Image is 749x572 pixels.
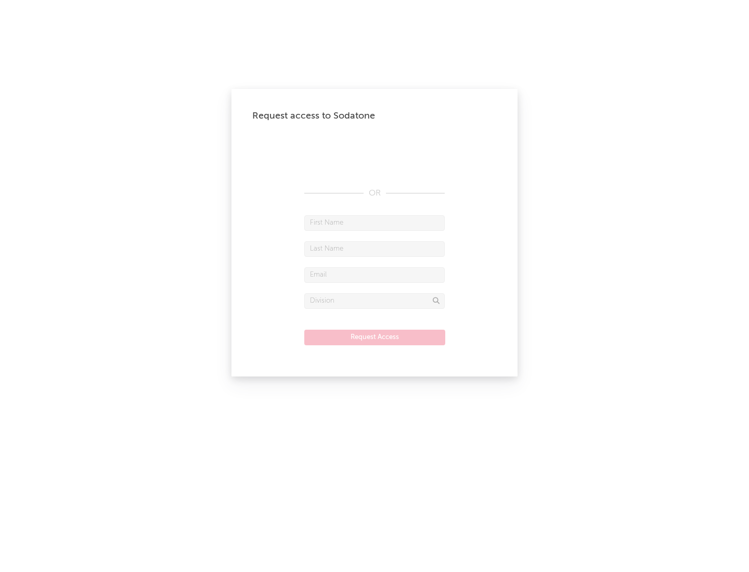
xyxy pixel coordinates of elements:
button: Request Access [304,330,445,345]
input: First Name [304,215,445,231]
div: Request access to Sodatone [252,110,497,122]
input: Last Name [304,241,445,257]
div: OR [304,187,445,200]
input: Division [304,293,445,309]
input: Email [304,267,445,283]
